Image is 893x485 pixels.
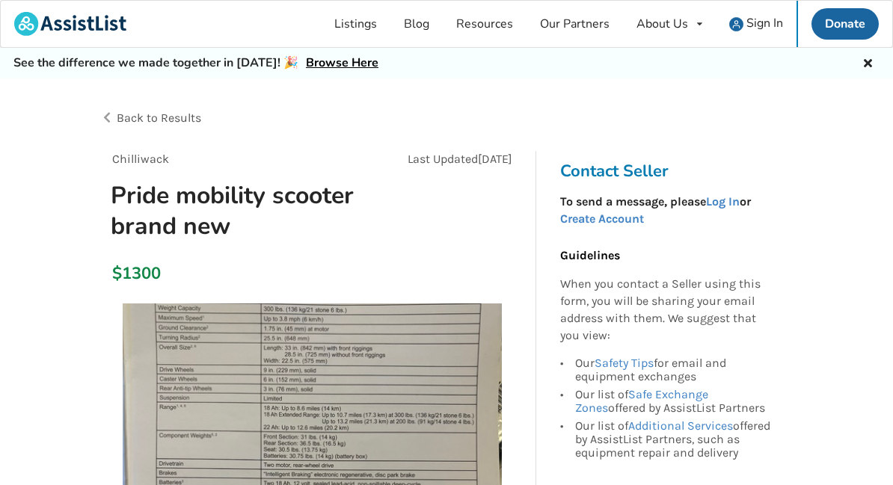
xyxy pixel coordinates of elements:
[117,111,201,125] span: Back to Results
[560,276,774,344] p: When you contact a Seller using this form, you will be sharing your email address with them. We s...
[443,1,527,47] a: Resources
[811,8,879,40] a: Donate
[716,1,797,47] a: user icon Sign In
[636,18,688,30] div: About Us
[14,12,126,36] img: assistlist-logo
[478,152,512,166] span: [DATE]
[408,152,478,166] span: Last Updated
[560,194,751,226] strong: To send a message, please or
[13,55,378,71] h5: See the difference we made together in [DATE]! 🎉
[306,55,378,71] a: Browse Here
[560,248,620,262] b: Guidelines
[527,1,623,47] a: Our Partners
[729,17,743,31] img: user icon
[560,211,644,226] a: Create Account
[595,356,654,370] a: Safety Tips
[321,1,390,47] a: Listings
[560,161,782,182] h3: Contact Seller
[746,15,783,31] span: Sign In
[390,1,443,47] a: Blog
[575,356,774,386] div: Our for email and equipment exchanges
[112,152,169,166] span: Chilliwack
[706,194,740,208] a: Log In
[575,387,708,415] a: Safe Exchange Zones
[112,263,114,284] div: $1300
[99,180,390,241] h1: Pride mobility scooter brand new
[628,418,733,433] a: Additional Services
[575,386,774,417] div: Our list of offered by AssistList Partners
[575,417,774,460] div: Our list of offered by AssistList Partners, such as equipment repair and delivery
